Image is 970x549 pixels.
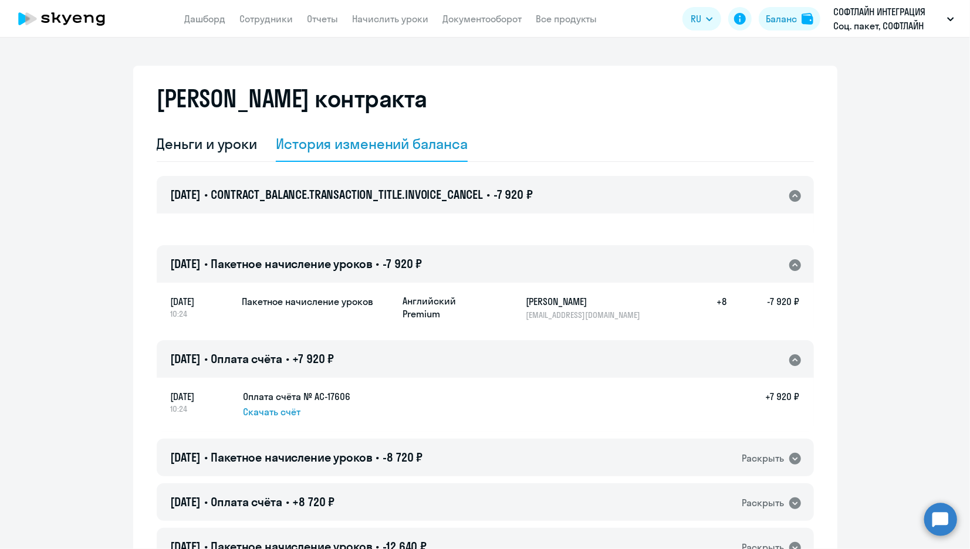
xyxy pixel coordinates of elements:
a: Документооборот [443,13,522,25]
a: Начислить уроки [353,13,429,25]
h5: +7 920 ₽ [766,389,800,419]
span: Оплата счёта [211,351,282,366]
span: Пакетное начисление уроков [211,256,372,271]
span: • [204,187,208,202]
a: Все продукты [536,13,597,25]
div: История изменений баланса [276,134,468,153]
div: Раскрыть [742,496,785,510]
span: [DATE] [171,294,233,309]
span: • [204,450,208,465]
span: • [204,494,208,509]
span: -7 920 ₽ [383,256,422,271]
span: • [376,256,380,271]
span: [DATE] [171,450,201,465]
span: • [286,494,289,509]
span: • [286,351,289,366]
span: • [376,450,380,465]
span: +8 720 ₽ [293,494,335,509]
span: -7 920 ₽ [494,187,533,202]
img: balance [802,13,813,25]
a: Отчеты [307,13,339,25]
button: СОФТЛАЙН ИНТЕГРАЦИЯ Соц. пакет, СОФТЛАЙН ИНТЕГРАЦИЯ, ООО [827,5,960,33]
span: [DATE] [171,494,201,509]
span: [DATE] [171,389,234,404]
span: • [204,351,208,366]
span: • [486,187,490,202]
h5: Оплата счёта № AC-17606 [244,389,351,404]
span: +7 920 ₽ [293,351,334,366]
button: Балансbalance [759,7,820,30]
span: -8 720 ₽ [383,450,423,465]
span: [DATE] [171,256,201,271]
span: Оплата счёта [211,494,282,509]
span: Скачать счёт [244,405,301,419]
span: RU [691,12,701,26]
span: • [204,256,208,271]
p: Английский Premium [403,294,491,320]
span: 10:24 [171,404,234,414]
span: 10:24 [171,309,233,319]
span: [DATE] [171,351,201,366]
div: Раскрыть [742,451,785,466]
button: RU [682,7,721,30]
a: Дашборд [185,13,226,25]
p: СОФТЛАЙН ИНТЕГРАЦИЯ Соц. пакет, СОФТЛАЙН ИНТЕГРАЦИЯ, ООО [833,5,942,33]
h2: [PERSON_NAME] контракта [157,84,428,113]
span: Пакетное начисление уроков [211,450,372,465]
h5: -7 920 ₽ [727,294,800,320]
span: CONTRACT_BALANCE.TRANSACTION_TITLE.INVOICE_CANCEL [211,187,483,202]
div: Баланс [766,12,797,26]
h5: Пакетное начисление уроков [242,294,394,309]
p: [EMAIL_ADDRESS][DOMAIN_NAME] [526,310,647,320]
h5: [PERSON_NAME] [526,294,647,309]
a: Сотрудники [240,13,293,25]
h5: +8 [690,294,727,320]
span: [DATE] [171,187,201,202]
div: Деньги и уроки [157,134,258,153]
